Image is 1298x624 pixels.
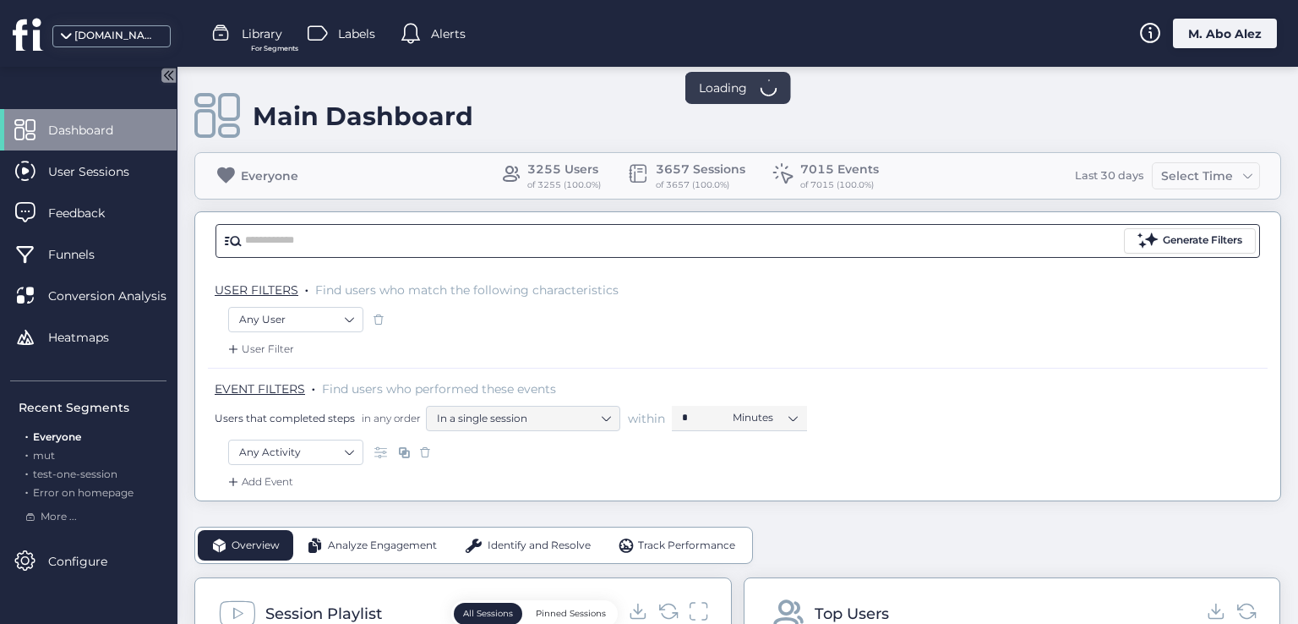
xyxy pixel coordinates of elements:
[48,328,134,347] span: Heatmaps
[638,538,735,554] span: Track Performance
[305,279,308,296] span: .
[74,28,159,44] div: [DOMAIN_NAME]
[48,287,192,305] span: Conversion Analysis
[1163,233,1242,249] div: Generate Filters
[33,430,81,443] span: Everyone
[33,468,117,480] span: test-one-session
[48,245,120,264] span: Funnels
[48,204,130,222] span: Feedback
[338,25,375,43] span: Labels
[358,411,421,425] span: in any order
[25,427,28,443] span: .
[48,162,155,181] span: User Sessions
[315,282,619,298] span: Find users who match the following characteristics
[225,473,293,490] div: Add Event
[253,101,473,132] div: Main Dashboard
[328,538,437,554] span: Analyze Engagement
[215,282,298,298] span: USER FILTERS
[215,411,355,425] span: Users that completed steps
[33,486,134,499] span: Error on homepage
[242,25,282,43] span: Library
[488,538,591,554] span: Identify and Resolve
[251,43,298,54] span: For Segments
[48,121,139,140] span: Dashboard
[733,405,797,430] nz-select-item: Minutes
[41,509,77,525] span: More ...
[25,446,28,462] span: .
[699,79,747,97] span: Loading
[25,483,28,499] span: .
[225,341,294,358] div: User Filter
[25,464,28,480] span: .
[215,381,305,397] span: EVENT FILTERS
[431,25,466,43] span: Alerts
[437,406,609,431] nz-select-item: In a single session
[232,538,280,554] span: Overview
[239,307,352,332] nz-select-item: Any User
[239,440,352,465] nz-select-item: Any Activity
[1124,228,1256,254] button: Generate Filters
[312,378,315,395] span: .
[19,398,166,417] div: Recent Segments
[1173,19,1277,48] div: M. Abo Alez
[48,552,133,571] span: Configure
[628,410,665,427] span: within
[322,381,556,397] span: Find users who performed these events
[33,449,55,462] span: mut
